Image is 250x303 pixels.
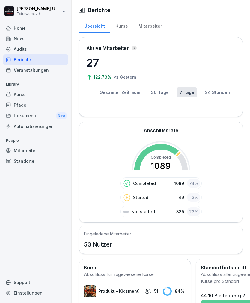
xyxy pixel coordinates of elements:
[3,136,68,145] p: People
[3,23,68,33] a: Home
[133,194,148,201] p: Started
[3,145,68,156] a: Mitarbeiter
[3,277,68,288] div: Support
[3,54,68,65] a: Berichte
[84,240,131,249] p: 53 Nutzer
[3,33,68,44] a: News
[144,127,178,134] h2: Abschlussrate
[84,285,96,297] img: tsb16prgunr3ao40bj6mg40s.png
[131,208,155,215] p: Not started
[187,193,200,202] div: 3 %
[178,194,184,201] p: 49
[84,231,131,237] h5: Eingeladene Mitarbeiter
[3,110,68,121] a: DokumenteNew
[86,55,235,71] p: 27
[176,208,184,215] p: 335
[114,74,136,80] p: vs Gestern
[3,288,68,298] a: Einstellungen
[3,80,68,89] p: Library
[187,179,200,188] div: 74 %
[56,112,67,119] div: New
[202,87,233,97] button: 24 Stunden
[154,288,158,294] p: 51
[201,292,245,299] div: 44 16 Plettenberg 2
[187,207,200,216] div: 23 %
[133,180,156,186] p: Completed
[3,65,68,75] a: Veranstaltungen
[86,44,129,52] p: Aktive Mitarbeiter
[79,18,110,33] a: Übersicht
[3,100,68,110] a: Pfade
[110,18,133,33] a: Kurse
[84,285,142,297] a: Produkt - Kidsmenü
[3,44,68,54] a: Audits
[163,287,186,296] div: 84 %
[133,18,167,33] a: Mitarbeiter
[97,87,143,97] button: Gesamter Zeitraum
[174,180,184,186] p: 1089
[94,74,112,80] p: 122.73%
[148,87,172,97] button: 30 Tage
[17,12,61,16] p: Extrawurst :-)
[3,121,68,132] a: Automatisierungen
[3,110,68,121] div: Dokumente
[17,6,61,11] p: [PERSON_NAME] Usik
[177,87,197,97] button: 7 Tage
[88,6,110,14] h1: Berichte
[84,264,186,271] h2: Kurse
[3,89,68,100] a: Kurse
[84,271,186,278] div: Abschluss für zugewiesene Kurse
[3,156,68,166] a: Standorte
